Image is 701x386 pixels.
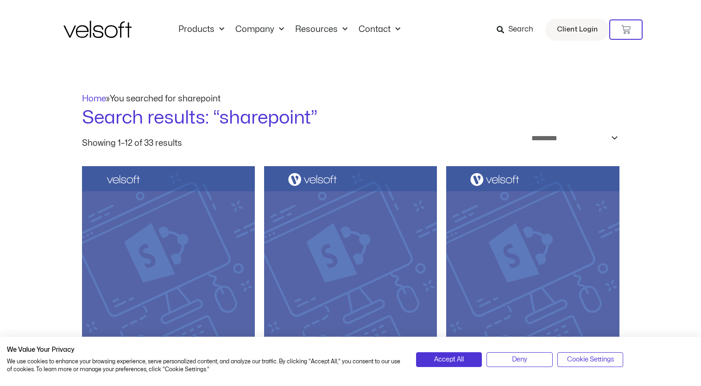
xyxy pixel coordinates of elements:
[7,346,402,354] h2: We Value Your Privacy
[82,139,182,148] p: Showing 1–12 of 33 results
[434,355,464,365] span: Accept All
[63,21,132,38] img: Velsoft Training Materials
[353,25,406,35] a: ContactMenu Toggle
[230,25,290,35] a: CompanyMenu Toggle
[173,25,406,35] nav: Menu
[82,95,106,103] a: Home
[173,25,230,35] a: ProductsMenu Toggle
[486,352,553,367] button: Deny all cookies
[557,24,598,36] span: Client Login
[567,355,614,365] span: Cookie Settings
[416,352,482,367] button: Accept all cookies
[545,19,609,41] a: Client Login
[508,24,533,36] span: Search
[290,25,353,35] a: ResourcesMenu Toggle
[82,105,619,131] h1: Search results: “sharepoint”
[110,95,221,103] span: You searched for sharepoint
[512,355,527,365] span: Deny
[525,131,619,145] select: Shop order
[82,95,221,103] span: »
[557,352,624,367] button: Adjust cookie preferences
[7,358,402,374] p: We use cookies to enhance your browsing experience, serve personalized content, and analyze our t...
[497,22,540,37] a: Search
